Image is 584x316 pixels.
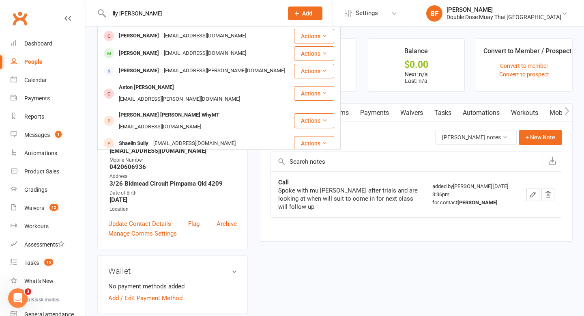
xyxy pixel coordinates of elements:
a: Automations [457,104,505,122]
a: Payments [354,104,395,122]
p: Next: n/a Last: n/a [376,71,457,84]
div: Messages [24,132,50,138]
div: [EMAIL_ADDRESS][DOMAIN_NAME] [116,121,204,133]
button: Actions [294,113,334,128]
button: Actions [294,46,334,61]
a: Tasks 15 [11,254,86,272]
div: [PERSON_NAME] [116,48,161,59]
div: for contact [432,199,512,207]
div: Reports [24,113,44,120]
div: Aston [PERSON_NAME] [116,82,176,93]
a: Workouts [11,217,86,236]
strong: 3/26 Bidmead Circuit Pimpama Qld 4209 [109,180,237,187]
span: 12 [49,204,58,211]
a: Add / Edit Payment Method [108,293,182,303]
div: [PERSON_NAME] [PERSON_NAME] WhyMT [116,109,222,121]
strong: 0420606936 [109,163,237,171]
div: [PERSON_NAME] [116,65,161,77]
button: Actions [294,136,334,151]
div: [EMAIL_ADDRESS][PERSON_NAME][DOMAIN_NAME] [116,93,243,105]
div: Product Sales [24,168,59,175]
div: Workouts [24,223,49,229]
h3: Wallet [108,266,237,275]
div: [EMAIL_ADDRESS][DOMAIN_NAME] [151,138,238,149]
div: $0.00 [376,61,457,69]
div: BF [426,5,442,22]
button: Actions [294,86,334,101]
a: Flag [188,219,200,229]
div: Dashboard [24,40,52,47]
div: Address [109,173,237,180]
div: Spoke with mu [PERSON_NAME] after trials and are looking at when will suit to come in for next cl... [278,186,418,211]
div: [EMAIL_ADDRESS][DOMAIN_NAME] [161,30,249,42]
a: Waivers 12 [11,199,86,217]
span: 15 [44,259,53,266]
div: Payments [24,95,50,102]
a: Gradings [11,181,86,199]
div: Convert to Member / Prospect [483,46,571,61]
div: Location [109,206,237,213]
div: added by [PERSON_NAME] [DATE] 3:36pm [432,182,512,207]
a: Tasks [429,104,457,122]
input: Search notes [271,152,543,171]
div: Automations [24,150,57,156]
div: [PERSON_NAME] [447,6,561,13]
button: Actions [294,64,334,78]
iframe: Intercom live chat [8,288,28,308]
div: Calendar [24,77,47,83]
strong: [PERSON_NAME] [457,199,498,206]
span: Add [302,10,312,17]
a: Calendar [11,71,86,89]
a: Convert to prospect [499,71,549,78]
a: Archive [217,219,237,229]
li: No payment methods added [108,281,237,291]
a: Automations [11,144,86,162]
span: Settings [356,4,378,22]
a: Reports [11,108,86,126]
button: Actions [294,29,334,43]
div: Shaelin Sully [116,138,151,149]
a: Manage Comms Settings [108,229,177,238]
div: [PERSON_NAME] [116,30,161,42]
a: Clubworx [10,8,30,28]
strong: [DATE] [109,196,237,203]
a: Update Contact Details [108,219,171,229]
a: Payments [11,89,86,108]
div: [EMAIL_ADDRESS][PERSON_NAME][DOMAIN_NAME] [161,65,288,77]
strong: Call [278,179,289,186]
div: [EMAIL_ADDRESS][DOMAIN_NAME] [161,48,249,59]
button: [PERSON_NAME] notes [435,130,517,145]
a: Product Sales [11,162,86,181]
div: Assessments [24,241,64,248]
a: Workouts [505,104,544,122]
span: 1 [55,131,62,138]
div: Date of Birth [109,189,237,197]
a: People [11,53,86,71]
div: Gradings [24,186,47,193]
div: People [24,58,43,65]
div: Balance [404,46,428,61]
span: 3 [25,288,31,295]
a: Messages 1 [11,126,86,144]
div: Waivers [24,205,44,211]
div: Mobile Number [109,156,237,164]
div: Double Dose Muay Thai [GEOGRAPHIC_DATA] [447,13,561,21]
button: + New Note [519,130,562,145]
a: Assessments [11,236,86,254]
button: Add [288,6,322,20]
input: Search... [107,8,277,19]
a: Convert to member [500,63,548,69]
a: What's New [11,272,86,290]
strong: [EMAIL_ADDRESS][DOMAIN_NAME] [109,147,237,154]
a: Waivers [395,104,429,122]
div: Tasks [24,260,39,266]
div: What's New [24,278,54,284]
a: Dashboard [11,35,86,53]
